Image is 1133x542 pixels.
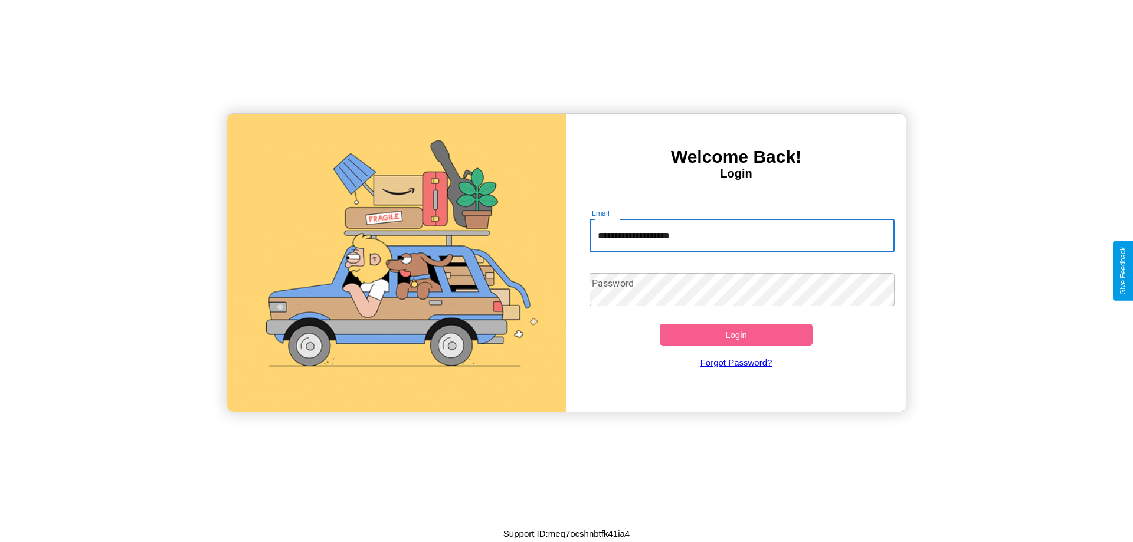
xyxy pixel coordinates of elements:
img: gif [227,114,566,412]
h3: Welcome Back! [566,147,906,167]
button: Login [660,324,813,346]
a: Forgot Password? [584,346,889,379]
label: Email [592,208,610,218]
p: Support ID: meq7ocshnbtfk41ia4 [503,525,630,541]
div: Give Feedback [1119,247,1127,295]
h4: Login [566,167,906,180]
